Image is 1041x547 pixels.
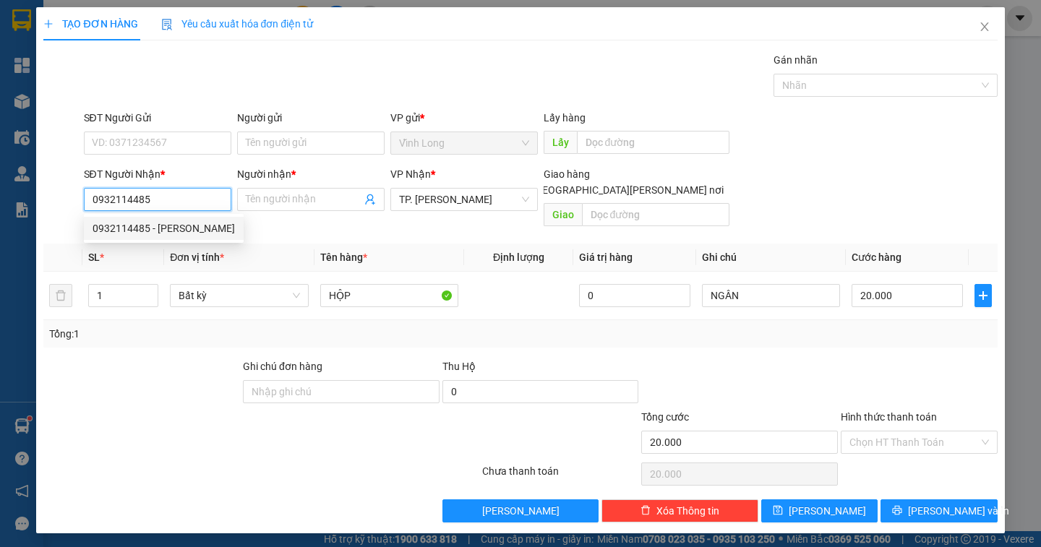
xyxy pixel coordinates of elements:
[908,503,1009,519] span: [PERSON_NAME] và In
[774,54,818,66] label: Gán nhãn
[364,194,376,205] span: user-add
[93,220,235,236] div: 0932114485 - [PERSON_NAME]
[493,251,544,263] span: Định lượng
[773,505,783,517] span: save
[526,182,729,198] span: [GEOGRAPHIC_DATA][PERSON_NAME] nơi
[84,110,231,126] div: SĐT Người Gửi
[974,284,992,307] button: plus
[577,131,729,154] input: Dọc đường
[964,7,1005,48] button: Close
[881,499,997,522] button: printer[PERSON_NAME] và In
[170,251,224,263] span: Đơn vị tính
[243,361,322,372] label: Ghi chú đơn hàng
[7,7,58,58] img: logo.jpg
[656,503,719,519] span: Xóa Thông tin
[442,499,599,522] button: [PERSON_NAME]
[399,132,529,154] span: Vĩnh Long
[161,19,173,30] img: icon
[696,244,846,272] th: Ghi chú
[49,326,403,342] div: Tổng: 1
[761,499,878,522] button: save[PERSON_NAME]
[641,411,689,423] span: Tổng cước
[579,284,690,307] input: 0
[237,166,385,182] div: Người nhận
[390,110,538,126] div: VP gửi
[243,380,440,403] input: Ghi chú đơn hàng
[544,112,586,124] span: Lấy hàng
[161,18,314,30] span: Yêu cầu xuất hóa đơn điện tử
[84,217,244,240] div: 0932114485 - THUỶ
[544,168,590,180] span: Giao hàng
[43,19,53,29] span: plus
[841,411,937,423] label: Hình thức thanh toán
[320,284,458,307] input: VD: Bàn, Ghế
[544,131,577,154] span: Lấy
[975,290,991,301] span: plus
[320,251,367,263] span: Tên hàng
[7,78,100,94] li: VP Vĩnh Long
[399,189,529,210] span: TP. Hồ Chí Minh
[84,166,231,182] div: SĐT Người Nhận
[582,203,729,226] input: Dọc đường
[442,361,476,372] span: Thu Hộ
[43,18,137,30] span: TẠO ĐƠN HÀNG
[481,463,641,488] div: Chưa thanh toán
[7,7,210,61] li: [PERSON_NAME] - 0931936768
[237,110,385,126] div: Người gửi
[579,251,633,263] span: Giá trị hàng
[892,505,902,517] span: printer
[852,251,901,263] span: Cước hàng
[7,97,17,107] span: environment
[702,284,840,307] input: Ghi Chú
[601,499,758,522] button: deleteXóa Thông tin
[979,21,990,33] span: close
[789,503,866,519] span: [PERSON_NAME]
[88,251,100,263] span: SL
[179,285,299,306] span: Bất kỳ
[641,505,651,517] span: delete
[49,284,72,307] button: delete
[544,203,582,226] span: Giao
[482,503,560,519] span: [PERSON_NAME]
[390,168,431,180] span: VP Nhận
[100,78,192,110] li: VP TP. [PERSON_NAME]
[7,96,85,139] b: 107/1 , Đường 2/9 P1, TP Vĩnh Long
